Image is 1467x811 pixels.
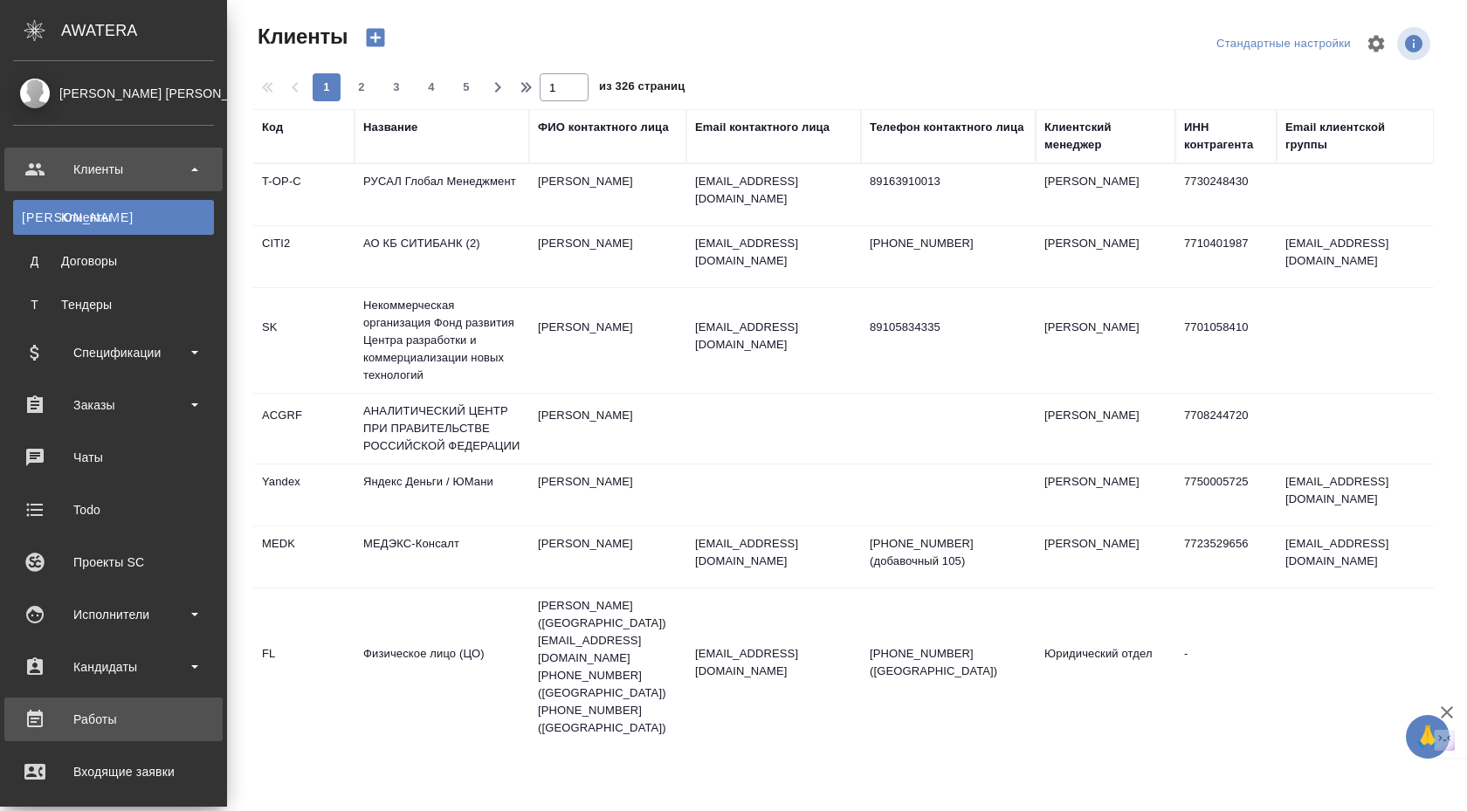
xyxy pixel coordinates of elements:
div: Входящие заявки [13,759,214,785]
span: 4 [417,79,445,96]
td: [PERSON_NAME] [529,398,686,459]
td: 7708244720 [1175,398,1277,459]
div: Чаты [13,444,214,471]
div: Работы [13,706,214,732]
a: Входящие заявки [4,750,223,794]
button: 🙏 [1406,715,1450,759]
div: Email контактного лица [695,119,830,136]
td: CITI2 [253,226,355,287]
a: Todo [4,488,223,532]
button: 2 [348,73,375,101]
div: Todo [13,497,214,523]
span: Клиенты [253,23,348,51]
td: 7730248430 [1175,164,1277,225]
a: Проекты SC [4,540,223,584]
p: 89163910013 [870,173,1027,190]
td: [PERSON_NAME] [1036,310,1175,371]
td: [PERSON_NAME] [529,164,686,225]
td: [EMAIL_ADDRESS][DOMAIN_NAME] [1277,464,1434,526]
a: Чаты [4,436,223,479]
td: АО КБ СИТИБАНК (2) [355,226,529,287]
div: Телефон контактного лица [870,119,1024,136]
td: Физическое лицо (ЦО) [355,636,529,698]
div: [PERSON_NAME] [PERSON_NAME] [13,84,214,103]
p: 89105834335 [870,319,1027,336]
td: MEDK [253,526,355,588]
span: 2 [348,79,375,96]
td: МЕДЭКС-Консалт [355,526,529,588]
p: [PHONE_NUMBER] ([GEOGRAPHIC_DATA]) [870,645,1027,680]
td: ACGRF [253,398,355,459]
td: Некоммерческая организация Фонд развития Центра разработки и коммерциализации новых технологий [355,288,529,393]
div: ИНН контрагента [1184,119,1268,154]
td: - [1175,636,1277,698]
p: [EMAIL_ADDRESS][DOMAIN_NAME] [695,319,852,354]
span: 5 [452,79,480,96]
span: Посмотреть информацию [1397,27,1434,60]
div: Клиентский менеджер [1044,119,1167,154]
td: [PERSON_NAME] [529,226,686,287]
td: T-OP-C [253,164,355,225]
td: Юридический отдел [1036,636,1175,698]
button: 5 [452,73,480,101]
p: [EMAIL_ADDRESS][DOMAIN_NAME] [695,173,852,208]
p: [EMAIL_ADDRESS][DOMAIN_NAME] [695,535,852,570]
div: Email клиентской группы [1285,119,1425,154]
a: ТТендеры [13,287,214,322]
td: 7701058410 [1175,310,1277,371]
span: 3 [382,79,410,96]
td: 7723529656 [1175,526,1277,588]
div: AWATERA [61,13,227,48]
p: [PHONE_NUMBER] [870,235,1027,252]
div: Название [363,119,417,136]
div: Договоры [22,252,205,270]
td: 7750005725 [1175,464,1277,526]
td: FL [253,636,355,698]
td: [PERSON_NAME] [529,464,686,526]
div: Тендеры [22,296,205,313]
td: [PERSON_NAME] [1036,526,1175,588]
td: РУСАЛ Глобал Менеджмент [355,164,529,225]
div: Заказы [13,392,214,418]
a: ДДоговоры [13,244,214,278]
td: [EMAIL_ADDRESS][DOMAIN_NAME] [1277,526,1434,588]
td: SK [253,310,355,371]
td: 7710401987 [1175,226,1277,287]
p: [EMAIL_ADDRESS][DOMAIN_NAME] [695,235,852,270]
button: 3 [382,73,410,101]
td: Yandex [253,464,355,526]
a: Работы [4,698,223,741]
td: [PERSON_NAME] ([GEOGRAPHIC_DATA]) [EMAIL_ADDRESS][DOMAIN_NAME] [PHONE_NUMBER] ([GEOGRAPHIC_DATA])... [529,588,686,746]
p: [EMAIL_ADDRESS][DOMAIN_NAME] [695,645,852,680]
td: АНАЛИТИЧЕСКИЙ ЦЕНТР ПРИ ПРАВИТЕЛЬСТВЕ РОССИЙСКОЙ ФЕДЕРАЦИИ [355,394,529,464]
a: [PERSON_NAME]Клиенты [13,200,214,235]
div: ФИО контактного лица [538,119,669,136]
span: 🙏 [1413,718,1443,755]
button: Создать [355,23,396,52]
td: [PERSON_NAME] [1036,464,1175,526]
td: [PERSON_NAME] [529,526,686,588]
div: Клиенты [13,156,214,182]
td: [PERSON_NAME] [1036,398,1175,459]
div: Код [262,119,283,136]
td: [PERSON_NAME] [529,310,686,371]
div: split button [1212,31,1355,58]
td: [PERSON_NAME] [1036,226,1175,287]
td: [EMAIL_ADDRESS][DOMAIN_NAME] [1277,226,1434,287]
span: Настроить таблицу [1355,23,1397,65]
div: Клиенты [22,209,205,226]
td: Яндекс Деньги / ЮМани [355,464,529,526]
td: [PERSON_NAME] [1036,164,1175,225]
p: [PHONE_NUMBER] (добавочный 105) [870,535,1027,570]
span: из 326 страниц [599,76,685,101]
div: Спецификации [13,340,214,366]
div: Исполнители [13,601,214,628]
div: Кандидаты [13,654,214,680]
div: Проекты SC [13,549,214,575]
button: 4 [417,73,445,101]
